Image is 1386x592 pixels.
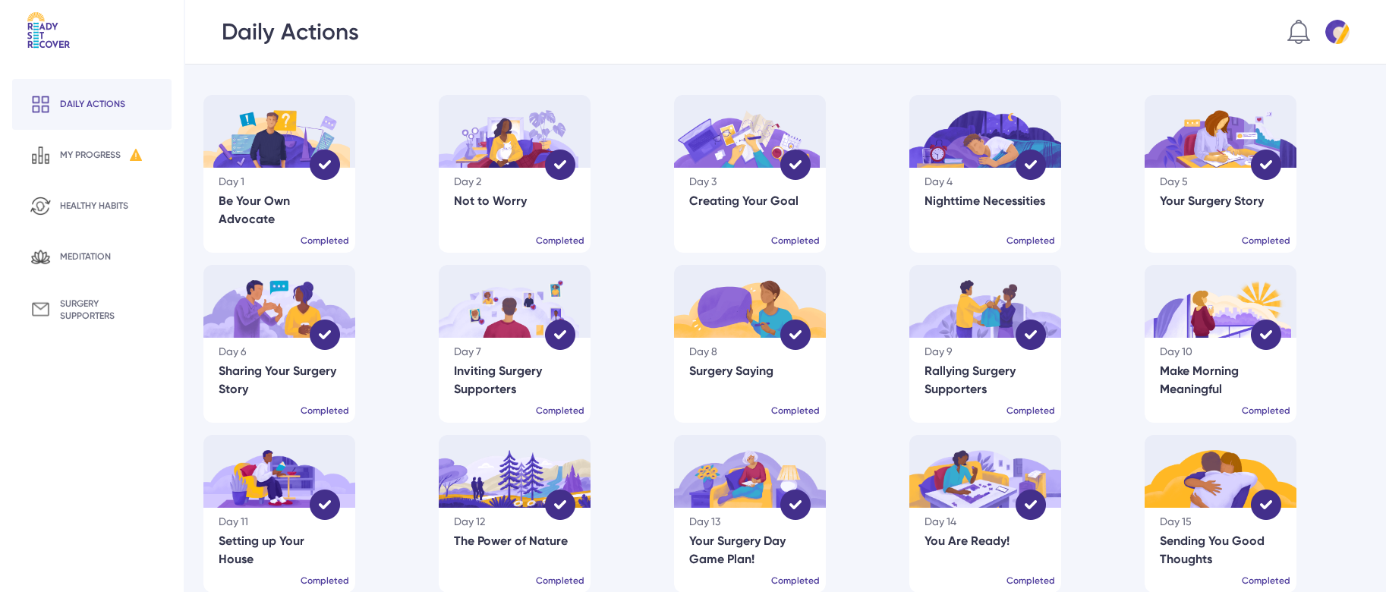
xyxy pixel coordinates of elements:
[674,95,897,253] a: Day3 Completed Day 3 Creating Your Goal Completed
[1160,344,1281,359] div: Day 10
[60,298,153,322] div: surgery supporters
[925,192,1046,210] div: Nighttime Necessities
[454,514,575,529] div: Day 12
[30,299,51,320] img: Surgery supporters icn
[1160,362,1281,398] div: Make Morning Meaningful
[219,514,340,529] div: Day 11
[771,235,820,247] div: Completed
[310,150,340,180] img: Completed
[12,181,172,231] a: Healthy habits icn healthy habits
[27,12,70,49] img: Logo
[454,174,575,189] div: Day 2
[12,130,172,181] a: My progress icn my progress Warning
[1145,265,1291,338] img: Day10
[545,490,575,520] img: Completed
[1145,435,1296,508] img: Day16
[536,405,584,417] div: Completed
[545,320,575,350] img: Completed
[925,174,1046,189] div: Day 4
[454,532,575,550] div: The Power of Nature
[203,435,355,508] img: Day11
[1242,405,1290,417] div: Completed
[1016,320,1046,350] img: Completed
[12,282,172,337] a: Surgery supporters icn surgery supporters
[439,265,662,423] a: Day7 Completed Day 7 Inviting Surgery Supporters Completed
[674,95,820,168] img: Day3
[30,196,51,216] img: Healthy habits icn
[1145,95,1296,168] img: Day5
[310,320,340,350] img: Completed
[60,250,111,263] div: meditation
[1251,490,1281,520] img: Completed
[454,344,575,359] div: Day 7
[689,362,811,380] div: Surgery Saying
[1251,320,1281,350] img: Completed
[301,575,349,587] div: Completed
[30,94,51,115] img: Daily action icn
[30,145,51,165] img: My progress icn
[219,192,340,228] div: Be Your Own Advocate
[439,95,662,253] a: Day2 Completed Day 2 Not to Worry Completed
[545,150,575,180] img: Completed
[689,174,811,189] div: Day 3
[925,344,1046,359] div: Day 9
[1242,235,1290,247] div: Completed
[454,362,575,398] div: Inviting Surgery Supporters
[771,575,820,587] div: Completed
[1145,95,1368,253] a: Day5 Completed Day 5 Your Surgery Story Completed
[1325,20,1350,44] img: Default profile pic 7
[1251,150,1281,180] img: Completed
[909,95,1061,168] img: Day4
[909,265,1061,338] img: Day9
[909,95,1132,253] a: Day4 Completed Day 4 Nighttime Necessities Completed
[689,532,811,568] div: Your Surgery Day Game Plan!
[925,362,1046,398] div: Rallying Surgery Supporters
[60,149,121,161] div: my progress
[780,320,811,350] img: Completed
[925,514,1046,529] div: Day 14
[439,95,578,168] img: Day2
[674,265,897,423] a: Day8 Completed Day 8 Surgery Saying Completed
[301,405,349,417] div: Completed
[1006,405,1055,417] div: Completed
[12,231,172,282] a: Meditation icn meditation
[536,575,584,587] div: Completed
[674,265,826,338] img: Day8
[780,150,811,180] img: Completed
[689,344,811,359] div: Day 8
[1242,575,1290,587] div: Completed
[12,12,172,79] a: Logo
[222,18,359,46] div: Daily Actions
[925,532,1046,550] div: You Are Ready!
[439,265,579,338] img: Day7
[689,514,811,529] div: Day 13
[1160,174,1281,189] div: Day 5
[12,79,172,130] a: Daily action icn Daily actions
[219,344,340,359] div: Day 6
[1287,20,1310,44] img: Notification
[203,265,427,423] a: Day6 Completed Day 6 Sharing Your Surgery Story Completed
[219,362,340,398] div: Sharing Your Surgery Story
[203,95,350,168] img: Day1
[301,235,349,247] div: Completed
[1145,265,1368,423] a: Day10 Completed Day 10 Make Morning Meaningful Completed
[771,405,820,417] div: Completed
[1006,235,1055,247] div: Completed
[439,435,591,508] img: Day12
[689,192,811,210] div: Creating Your Goal
[674,435,826,508] img: Day13
[310,490,340,520] img: Completed
[219,532,340,568] div: Setting up Your House
[780,490,811,520] img: Completed
[203,95,427,253] a: Day1 Completed Day 1 Be Your Own Advocate Completed
[60,98,125,110] div: Daily actions
[1160,532,1281,568] div: Sending You Good Thoughts
[909,265,1132,423] a: Day9 Completed Day 9 Rallying Surgery Supporters Completed
[219,174,340,189] div: Day 1
[1160,514,1281,529] div: Day 15
[1016,490,1046,520] img: Completed
[1016,150,1046,180] img: Completed
[1160,192,1281,210] div: Your Surgery Story
[1006,575,1055,587] div: Completed
[536,235,584,247] div: Completed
